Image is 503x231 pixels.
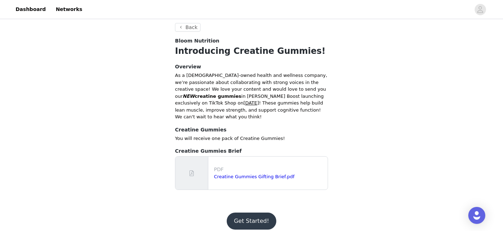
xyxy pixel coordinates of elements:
[11,1,50,17] a: Dashboard
[183,94,242,99] strong: creatine gummies
[214,174,294,179] a: Creatine Gummies Gifting Brief.pdf
[477,4,484,15] div: avatar
[227,213,276,230] button: Get Started!
[175,63,328,71] h4: Overview
[175,45,328,57] h1: Introducing Creatine Gummies!
[175,72,328,120] p: As a [DEMOGRAPHIC_DATA]-owned health and wellness company, we’re passionate about collaborating w...
[243,100,259,106] span: [DATE]
[175,126,328,134] h4: Creatine Gummies
[51,1,86,17] a: Networks
[175,135,328,142] p: You will receive one pack of Creatine Gummies!
[175,37,219,45] span: Bloom Nutrition
[183,94,195,99] em: NEW
[468,207,485,224] div: Open Intercom Messenger
[175,147,328,155] h4: Creatine Gummies Brief
[214,166,325,173] p: PDF
[175,23,200,32] button: Back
